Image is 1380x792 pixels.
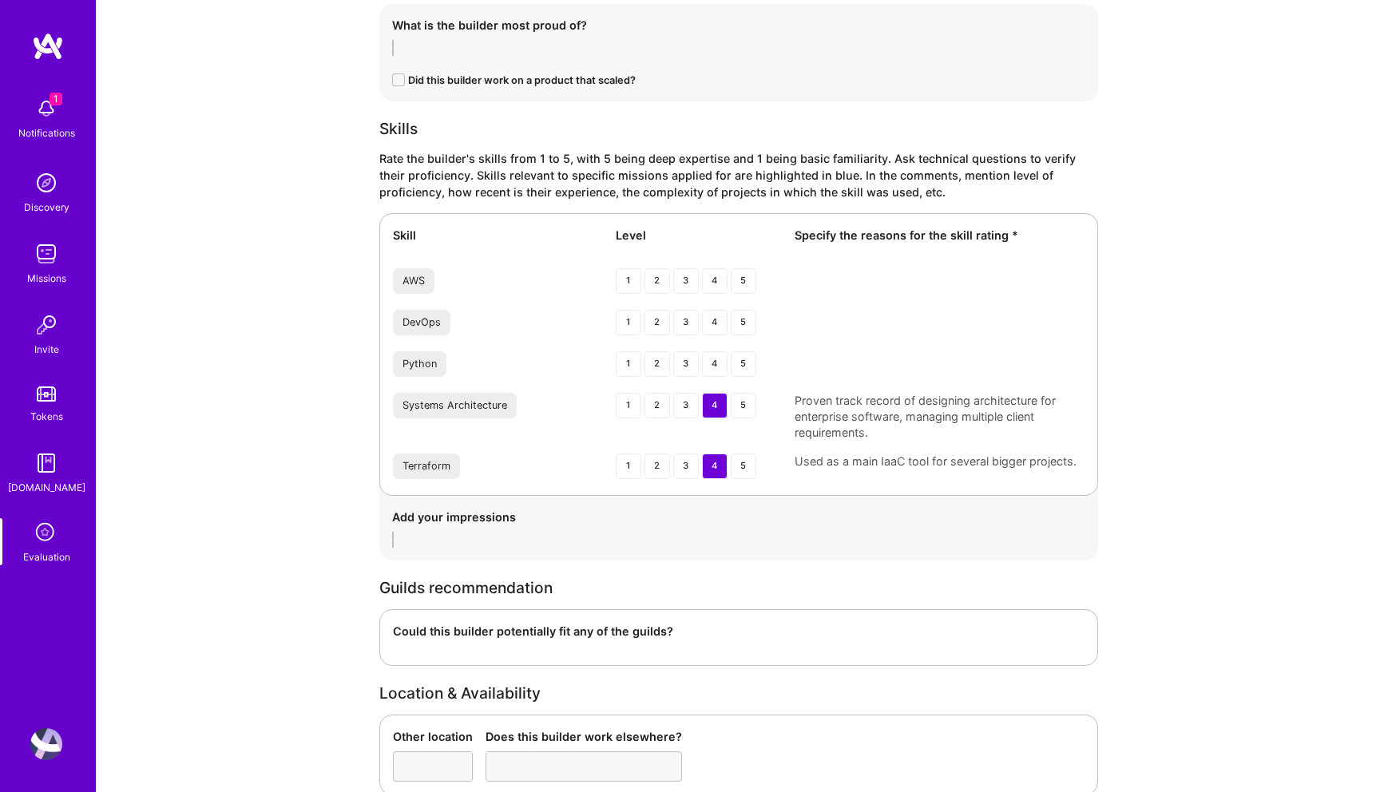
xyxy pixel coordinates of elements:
img: bell [30,93,62,125]
div: Invite [34,341,59,358]
div: 1 [616,268,641,294]
div: 2 [644,268,670,294]
div: [DOMAIN_NAME] [8,479,85,496]
div: AWS [402,275,425,287]
div: 3 [673,393,699,418]
div: 2 [644,393,670,418]
div: 4 [702,393,728,418]
div: Add your impressions [392,509,1085,525]
img: tokens [37,386,56,402]
div: Terraform [402,460,450,473]
div: Level [616,227,775,244]
a: User Avatar [26,728,66,760]
i: icon SelectionTeam [31,518,61,548]
img: logo [32,32,64,61]
div: Did this builder work on a product that scaled? [408,72,636,89]
textarea: Used as a main IaaC tool for several bigger projects. [795,453,1085,469]
div: 1 [616,453,641,479]
div: 1 [616,310,641,335]
div: 4 [702,453,728,479]
div: Discovery [24,199,69,216]
div: 1 [616,351,641,377]
div: 4 [702,351,728,377]
div: 3 [673,268,699,294]
div: Systems Architecture [402,399,507,412]
div: Missions [27,270,66,287]
img: discovery [30,167,62,199]
div: 2 [644,351,670,377]
div: Rate the builder's skills from 1 to 5, with 5 being deep expertise and 1 being basic familiarity.... [379,150,1098,200]
div: Notifications [18,125,75,141]
img: teamwork [30,238,62,270]
div: 5 [731,393,756,418]
div: 4 [702,268,728,294]
div: Specify the reasons for the skill rating * [795,227,1085,244]
div: Python [402,358,437,370]
div: 1 [616,393,641,418]
div: 3 [673,351,699,377]
div: What is the builder most proud of? [392,17,1085,34]
div: 5 [731,453,756,479]
div: 5 [731,310,756,335]
div: 5 [731,351,756,377]
div: 2 [644,310,670,335]
div: 2 [644,453,670,479]
div: Does this builder work elsewhere? [486,728,682,745]
div: Guilds recommendation [379,580,1098,596]
div: Skill [393,227,597,244]
span: 1 [50,93,62,105]
textarea: Proven track record of designing architecture for enterprise software, managing multiple client r... [795,393,1085,441]
img: guide book [30,447,62,479]
div: 4 [702,310,728,335]
div: 5 [731,268,756,294]
div: Evaluation [23,548,70,565]
div: DevOps [402,316,441,329]
div: Could this builder potentially fit any of the guilds? [393,623,615,640]
div: Other location [393,728,473,745]
div: Location & Availability [379,685,1098,702]
div: 3 [673,310,699,335]
div: Skills [379,121,1098,137]
div: Tokens [30,408,63,425]
div: 3 [673,453,699,479]
img: Invite [30,309,62,341]
img: User Avatar [30,728,62,760]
